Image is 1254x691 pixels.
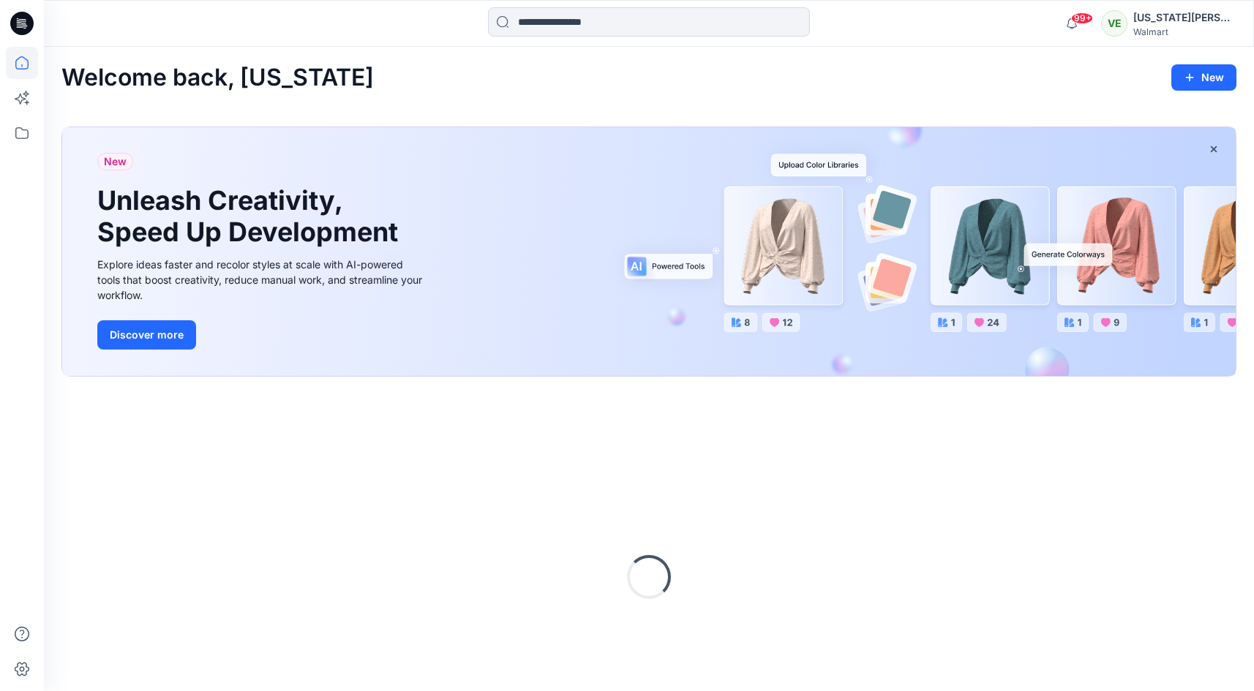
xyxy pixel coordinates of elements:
h2: Welcome back, [US_STATE] [61,64,374,91]
h1: Unleash Creativity, Speed Up Development [97,185,405,248]
div: VE [1101,10,1127,37]
div: [US_STATE][PERSON_NAME] [1133,9,1236,26]
span: New [104,153,127,170]
button: New [1171,64,1236,91]
span: 99+ [1071,12,1093,24]
button: Discover more [97,320,196,350]
div: Explore ideas faster and recolor styles at scale with AI-powered tools that boost creativity, red... [97,257,427,303]
a: Discover more [97,320,427,350]
div: Walmart [1133,26,1236,37]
